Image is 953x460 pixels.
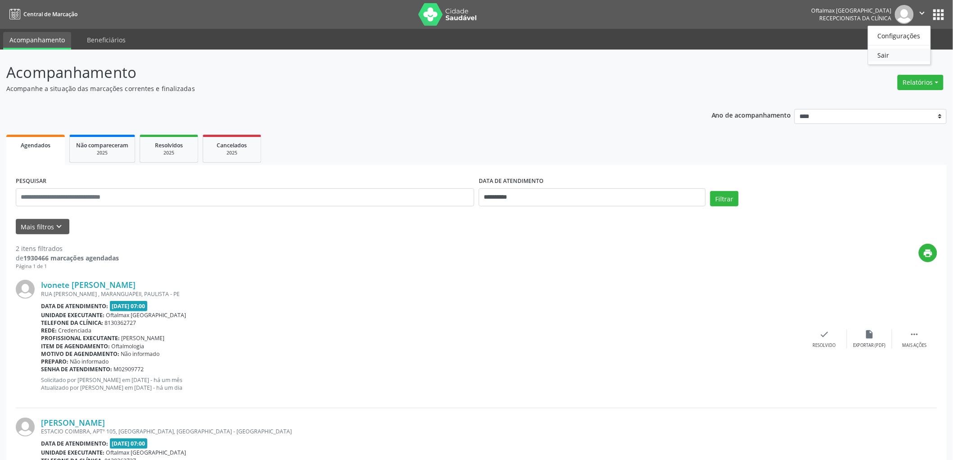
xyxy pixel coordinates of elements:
[820,329,830,339] i: check
[41,319,103,327] b: Telefone da clínica:
[923,248,933,258] i: print
[16,418,35,437] img: img
[6,84,665,93] p: Acompanhe a situação das marcações correntes e finalizadas
[23,254,119,262] strong: 1930466 marcações agendadas
[76,150,128,156] div: 2025
[41,290,802,298] div: RUA [PERSON_NAME] , MARANGUAPEII, PAULISTA - PE
[41,350,119,358] b: Motivo de agendamento:
[16,244,119,253] div: 2 itens filtrados
[105,319,136,327] span: 8130362727
[106,311,186,319] span: Oftalmax [GEOGRAPHIC_DATA]
[895,5,914,24] img: img
[903,342,927,349] div: Mais ações
[41,358,68,365] b: Preparo:
[479,174,544,188] label: DATA DE ATENDIMENTO
[820,14,892,22] span: Recepcionista da clínica
[110,301,148,311] span: [DATE] 07:00
[41,376,802,392] p: Solicitado por [PERSON_NAME] em [DATE] - há um mês Atualizado por [PERSON_NAME] em [DATE] - há um...
[76,141,128,149] span: Não compareceram
[917,8,927,18] i: 
[16,219,69,235] button: Mais filtroskeyboard_arrow_down
[41,428,802,435] div: ESTACIO COIMBRA, APTº 105, [GEOGRAPHIC_DATA], [GEOGRAPHIC_DATA] - [GEOGRAPHIC_DATA]
[868,49,930,61] a: Sair
[23,10,77,18] span: Central de Marcação
[41,440,108,447] b: Data de atendimento:
[3,32,71,50] a: Acompanhamento
[931,7,947,23] button: apps
[146,150,191,156] div: 2025
[910,329,920,339] i: 
[122,334,165,342] span: [PERSON_NAME]
[813,342,836,349] div: Resolvido
[41,365,112,373] b: Senha de atendimento:
[41,302,108,310] b: Data de atendimento:
[106,449,186,456] span: Oftalmax [GEOGRAPHIC_DATA]
[914,5,931,24] button: 
[868,26,931,65] ul: 
[41,449,104,456] b: Unidade executante:
[6,61,665,84] p: Acompanhamento
[16,174,46,188] label: PESQUISAR
[16,263,119,270] div: Página 1 de 1
[41,327,57,334] b: Rede:
[812,7,892,14] div: Oftalmax [GEOGRAPHIC_DATA]
[41,311,104,319] b: Unidade executante:
[54,222,64,232] i: keyboard_arrow_down
[217,141,247,149] span: Cancelados
[868,29,930,42] a: Configurações
[41,280,136,290] a: Ivonete [PERSON_NAME]
[209,150,254,156] div: 2025
[155,141,183,149] span: Resolvidos
[110,438,148,449] span: [DATE] 07:00
[41,418,105,428] a: [PERSON_NAME]
[70,358,109,365] span: Não informado
[21,141,50,149] span: Agendados
[710,191,739,206] button: Filtrar
[41,342,110,350] b: Item de agendamento:
[16,253,119,263] div: de
[81,32,132,48] a: Beneficiários
[41,334,120,342] b: Profissional executante:
[16,280,35,299] img: img
[865,329,875,339] i: insert_drive_file
[114,365,144,373] span: M02909772
[919,244,937,262] button: print
[712,109,791,120] p: Ano de acompanhamento
[6,7,77,22] a: Central de Marcação
[853,342,886,349] div: Exportar (PDF)
[59,327,92,334] span: Credenciada
[112,342,145,350] span: Oftalmologia
[121,350,160,358] span: Não informado
[898,75,944,90] button: Relatórios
